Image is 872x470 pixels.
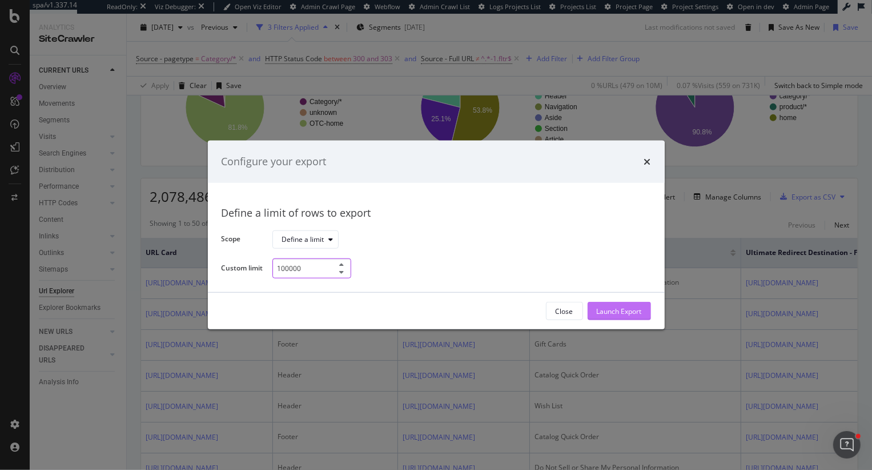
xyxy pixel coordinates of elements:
[272,230,339,249] button: Define a limit
[208,141,665,329] div: modal
[597,306,642,316] div: Launch Export
[833,431,861,459] iframe: Intercom live chat
[222,154,327,169] div: Configure your export
[272,258,351,278] input: Example: 1000
[222,234,263,246] label: Scope
[546,302,583,320] button: Close
[556,306,573,316] div: Close
[222,206,651,221] div: Define a limit of rows to export
[588,302,651,320] button: Launch Export
[644,154,651,169] div: times
[282,236,324,243] div: Define a limit
[222,263,263,276] label: Custom limit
